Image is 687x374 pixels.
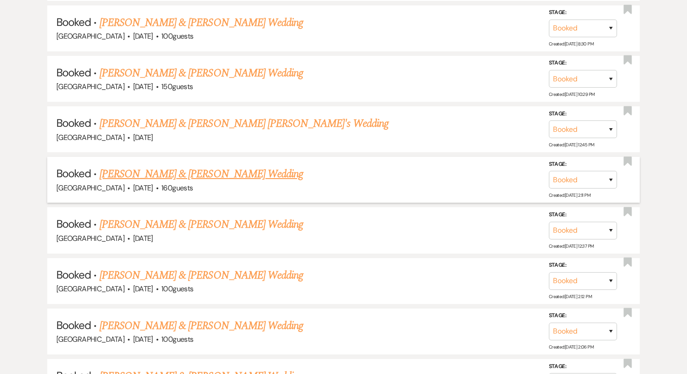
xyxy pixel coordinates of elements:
[133,183,153,193] span: [DATE]
[161,334,193,344] span: 100 guests
[56,15,91,29] span: Booked
[549,8,617,18] label: Stage:
[133,284,153,294] span: [DATE]
[56,133,124,142] span: [GEOGRAPHIC_DATA]
[549,160,617,170] label: Stage:
[549,210,617,220] label: Stage:
[549,41,593,47] span: Created: [DATE] 8:30 PM
[56,82,124,91] span: [GEOGRAPHIC_DATA]
[549,344,593,350] span: Created: [DATE] 2:06 PM
[56,183,124,193] span: [GEOGRAPHIC_DATA]
[133,31,153,41] span: [DATE]
[56,217,91,231] span: Booked
[56,234,124,243] span: [GEOGRAPHIC_DATA]
[549,192,590,198] span: Created: [DATE] 2:11 PM
[133,82,153,91] span: [DATE]
[100,216,303,233] a: [PERSON_NAME] & [PERSON_NAME] Wedding
[549,109,617,119] label: Stage:
[133,334,153,344] span: [DATE]
[161,183,193,193] span: 160 guests
[100,166,303,182] a: [PERSON_NAME] & [PERSON_NAME] Wedding
[100,115,388,132] a: [PERSON_NAME] & [PERSON_NAME] [PERSON_NAME]'s Wedding
[133,234,153,243] span: [DATE]
[161,284,193,294] span: 100 guests
[56,116,91,130] span: Booked
[161,82,193,91] span: 150 guests
[161,31,193,41] span: 100 guests
[56,166,91,180] span: Booked
[549,294,592,299] span: Created: [DATE] 2:12 PM
[100,318,303,334] a: [PERSON_NAME] & [PERSON_NAME] Wedding
[549,243,593,249] span: Created: [DATE] 12:37 PM
[549,91,594,97] span: Created: [DATE] 10:29 PM
[100,267,303,284] a: [PERSON_NAME] & [PERSON_NAME] Wedding
[549,361,617,371] label: Stage:
[56,334,124,344] span: [GEOGRAPHIC_DATA]
[56,268,91,282] span: Booked
[549,260,617,270] label: Stage:
[549,311,617,321] label: Stage:
[56,31,124,41] span: [GEOGRAPHIC_DATA]
[100,15,303,31] a: [PERSON_NAME] & [PERSON_NAME] Wedding
[133,133,153,142] span: [DATE]
[549,142,594,148] span: Created: [DATE] 12:45 PM
[56,65,91,80] span: Booked
[56,284,124,294] span: [GEOGRAPHIC_DATA]
[56,318,91,332] span: Booked
[549,58,617,68] label: Stage:
[100,65,303,81] a: [PERSON_NAME] & [PERSON_NAME] Wedding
